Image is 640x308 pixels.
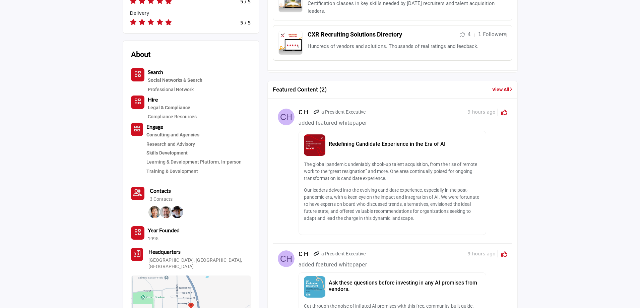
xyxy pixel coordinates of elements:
span: How would you rate their delivery? [130,10,149,16]
p: Our leaders delved into the evolving candidate experience, especially in the post- pandemic era, ... [304,187,481,222]
a: Consulting and Agencies [146,131,251,139]
a: Search [148,70,163,75]
p: Hundreds of vendors and solutions. Thousands of real ratings and feedback. [308,43,507,50]
i: Click to Rate this activity [501,251,507,257]
a: 3 Contacts [150,196,173,203]
p: a President Executive [321,109,366,116]
a: Hire [148,97,158,103]
button: Category Icon [131,96,144,109]
span: 1 Followers [478,32,507,38]
a: Learning & Development Platform, [146,159,220,165]
h2: Featured Content (2) [273,86,327,93]
a: CXR Recruiting Solutions Directory [308,31,402,38]
button: Headquarter icon [131,248,143,261]
div: Platforms that combine social networking and search capabilities for recruitment and professional... [148,76,202,85]
b: Contacts [150,187,171,194]
img: ask-these-questions-before-investing-in-any-ai-promises-from-vendors image [304,276,325,298]
b: Hire [148,96,158,103]
div: Expert services and agencies providing strategic advice and solutions in talent acquisition and m... [146,131,251,139]
span: added featured whitepaper [299,120,367,126]
h5: C H [299,250,312,258]
img: avtar-image [278,109,295,125]
a: Social Networks & Search [148,76,202,85]
a: Link of redirect to contact page [314,250,320,257]
img: Barb R. [148,206,161,218]
a: Research and Advisory [146,141,195,147]
b: Search [148,69,163,75]
p: 1995 [148,236,158,242]
i: Click to Rate this activity [501,109,507,115]
b: Headquarters [148,248,181,256]
a: Professional Network [148,87,194,92]
img: redefining-candidate-experience-in-the-era-of-ai image [304,134,325,156]
p: [GEOGRAPHIC_DATA], [GEOGRAPHIC_DATA], [GEOGRAPHIC_DATA] [148,257,251,270]
button: Category Icon [131,123,143,136]
img: Chris H. [160,206,172,218]
p: a President Executive [321,250,366,257]
a: Contacts [150,187,171,195]
a: Link of redirect to contact page [131,187,144,200]
span: 9 hours ago [467,109,498,116]
a: Compliance Resources [148,114,197,119]
h5: Redefining Candidate Experience in the Era of AI [329,141,481,147]
button: No of member icon [131,226,144,240]
span: 4 [467,32,471,38]
a: Engage [146,124,163,130]
img: Product Logo [278,31,303,55]
span: 9 hours ago [467,250,498,257]
b: Engage [146,123,163,130]
span: added featured whitepaper [299,262,367,268]
button: Contact-Employee Icon [131,187,144,200]
a: Skills Development [146,149,251,158]
a: Link of redirect to contact page [314,109,320,116]
img: avtar-image [278,250,295,267]
div: Programs and platforms focused on the development and enhancement of professional skills and comp... [146,149,251,158]
p: The global pandemic undeniably shook-up talent acquisition, from the rise of remote work to the “... [304,161,481,182]
div: Resources and services ensuring recruitment practices comply with legal and regulatory requirements. [148,104,197,112]
a: redefining-candidate-experience-in-the-era-of-ai image Redefining Candidate Experience in the Era... [299,127,507,238]
h5: Ask these questions before investing in any AI promises from vendors. [329,280,481,292]
button: Category Icon [131,68,144,81]
h5: C H [299,109,312,116]
img: Gerry C. [171,206,183,218]
h4: 5 / 5 [240,20,251,26]
h2: About [131,49,150,60]
a: Legal & Compliance [148,104,197,112]
b: Year Founded [148,226,180,234]
a: View All [492,86,512,93]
